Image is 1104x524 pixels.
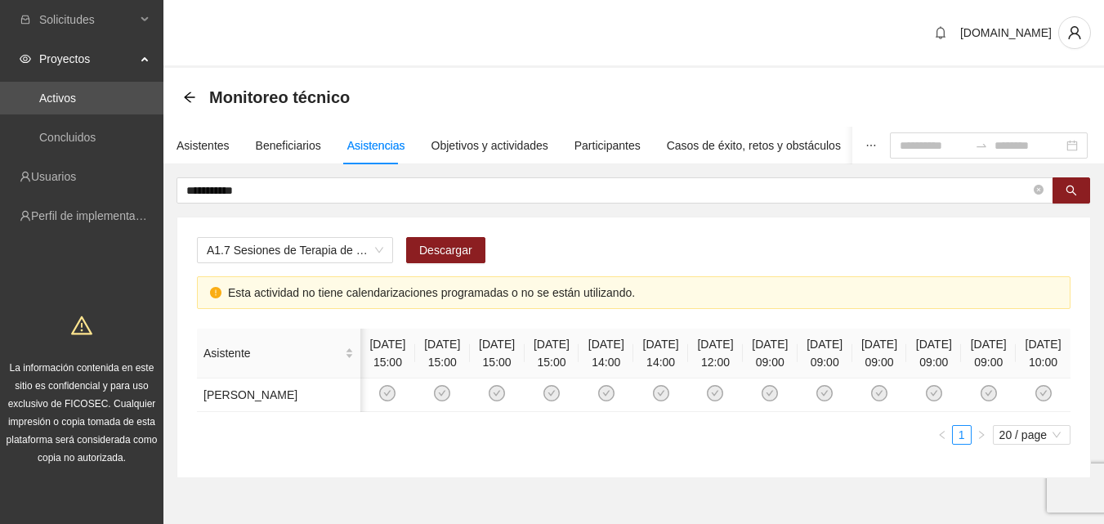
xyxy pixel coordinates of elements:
[431,137,548,155] div: Objetivos y actividades
[928,26,953,39] span: bell
[203,344,342,362] span: Asistente
[210,287,221,298] span: exclamation-circle
[347,137,405,155] div: Asistencias
[39,43,136,75] span: Proyectos
[39,3,136,36] span: Solicitudes
[574,137,641,155] div: Participantes
[177,137,230,155] div: Asistentes
[707,385,723,401] span: check-circle
[633,329,688,378] th: [DATE] 14:00
[927,20,954,46] button: bell
[415,329,470,378] th: [DATE] 15:00
[39,92,76,105] a: Activos
[256,137,321,155] div: Beneficiarios
[197,329,360,378] th: Asistente
[543,385,560,401] span: check-circle
[228,284,1057,302] div: Esta actividad no tiene calendarizaciones programadas o no se están utilizando.
[598,385,615,401] span: check-circle
[743,329,798,378] th: [DATE] 09:00
[31,170,76,183] a: Usuarios
[1059,25,1090,40] span: user
[419,241,472,259] span: Descargar
[434,385,450,401] span: check-circle
[20,53,31,65] span: eye
[20,14,31,25] span: inbox
[183,91,196,105] div: Back
[525,329,579,378] th: [DATE] 15:00
[1058,16,1091,49] button: user
[360,329,415,378] th: [DATE] 15:00
[71,315,92,336] span: warning
[7,362,158,464] span: La información contenida en este sitio es confidencial y para uso exclusivo de FICOSEC. Cualquier...
[183,91,196,104] span: arrow-left
[762,385,778,401] span: check-circle
[31,209,159,222] a: Perfil de implementadora
[197,378,360,412] td: [PERSON_NAME]
[688,329,743,378] th: [DATE] 12:00
[39,131,96,144] a: Concluidos
[653,385,669,401] span: check-circle
[209,84,350,110] span: Monitoreo técnico
[406,237,485,263] button: Descargar
[489,385,505,401] span: check-circle
[667,137,841,155] div: Casos de éxito, retos y obstáculos
[579,329,633,378] th: [DATE] 14:00
[780,66,1100,512] iframe: SalesIQ Chatwindow
[960,26,1052,39] span: [DOMAIN_NAME]
[379,385,396,401] span: check-circle
[207,238,383,262] span: A1.7 Sesiones de Terapia de Juego para niños y niñas
[470,329,525,378] th: [DATE] 15:00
